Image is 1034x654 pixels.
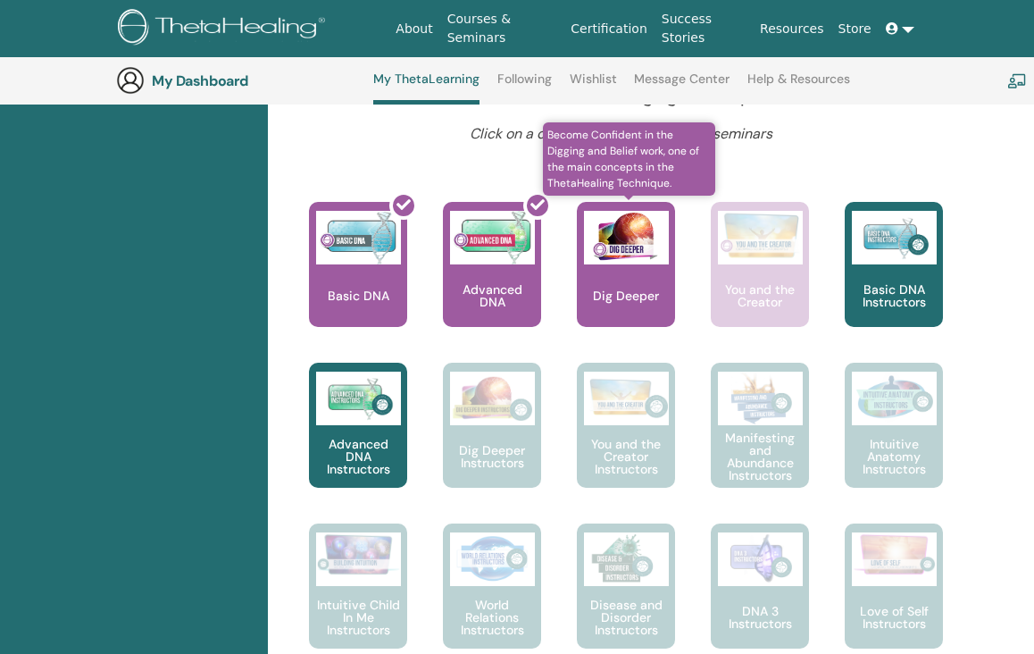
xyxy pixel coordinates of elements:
a: Advanced DNA Instructors Advanced DNA Instructors [309,363,407,524]
p: Advanced DNA [443,283,541,308]
a: Resources [753,13,831,46]
p: Intuitive Anatomy Instructors [845,438,943,475]
a: You and the Creator You and the Creator [711,202,809,363]
img: chalkboard-teacher.svg [1007,73,1027,88]
span: Become Confident in the Digging and Belief work, one of the main concepts in the ThetaHealing Tec... [543,122,715,196]
h3: My Dashboard [152,72,330,89]
a: Certification [563,13,654,46]
p: Manifesting and Abundance Instructors [711,432,809,482]
a: Courses & Seminars [440,3,564,54]
img: Manifesting and Abundance Instructors [718,372,803,425]
p: Disease and Disorder Instructors [577,599,675,636]
a: Success Stories [655,3,753,54]
img: Intuitive Child In Me Instructors [316,532,401,576]
p: Love of Self Instructors [845,605,943,630]
img: Advanced DNA [450,211,535,264]
a: Basic DNA Instructors Basic DNA Instructors [845,202,943,363]
a: Help & Resources [747,71,850,100]
p: Dig Deeper [586,289,666,302]
a: Dig Deeper Instructors Dig Deeper Instructors [443,363,541,524]
p: Basic DNA Instructors [845,283,943,308]
a: Message Center [634,71,730,100]
a: Store [831,13,879,46]
img: Intuitive Anatomy Instructors [852,372,937,425]
img: logo.png [118,9,331,49]
a: Wishlist [570,71,617,100]
img: Basic DNA [316,211,401,264]
img: generic-user-icon.jpg [116,66,145,95]
img: World Relations Instructors [450,532,535,586]
a: Advanced DNA Advanced DNA [443,202,541,363]
a: Basic DNA Basic DNA [309,202,407,363]
a: Become Confident in the Digging and Belief work, one of the main concepts in the ThetaHealing Tec... [577,202,675,363]
img: Advanced DNA Instructors [316,372,401,425]
p: Click on a course to search available seminars [356,123,888,145]
p: Advanced DNA Instructors [309,438,407,475]
p: You and the Creator Instructors [577,438,675,475]
a: Manifesting and Abundance Instructors Manifesting and Abundance Instructors [711,363,809,524]
p: You and the Creator [711,283,809,308]
img: You and the Creator [718,211,803,260]
img: Disease and Disorder Instructors [584,532,669,586]
img: You and the Creator Instructors [584,372,669,425]
p: Dig Deeper Instructors [443,444,541,469]
p: World Relations Instructors [443,599,541,636]
a: About [388,13,439,46]
img: Basic DNA Instructors [852,211,937,264]
img: Love of Self Instructors [852,532,937,576]
p: DNA 3 Instructors [711,605,809,630]
p: Intuitive Child In Me Instructors [309,599,407,636]
img: Dig Deeper [584,211,669,264]
a: My ThetaLearning [373,71,479,105]
img: DNA 3 Instructors [718,532,803,586]
a: You and the Creator Instructors You and the Creator Instructors [577,363,675,524]
a: Following [497,71,552,100]
img: Dig Deeper Instructors [450,372,535,425]
a: Intuitive Anatomy Instructors Intuitive Anatomy Instructors [845,363,943,524]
